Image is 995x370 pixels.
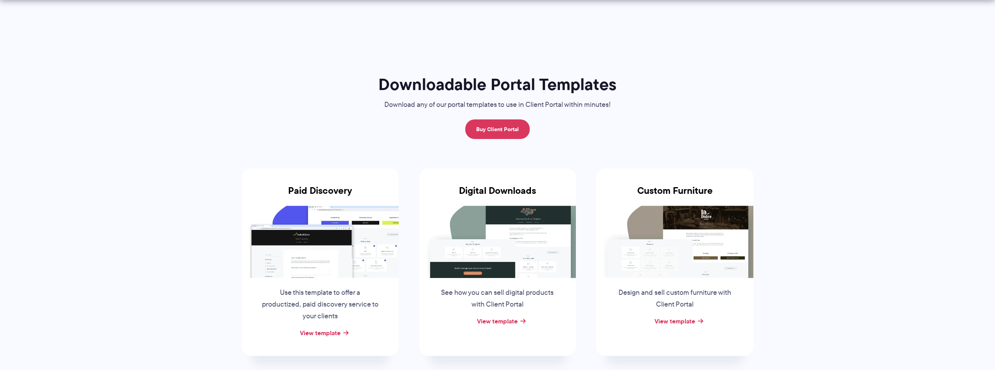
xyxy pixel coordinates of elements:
p: Download any of our portal templates to use in Client Portal within minutes! [367,99,629,111]
a: View template [300,328,341,338]
a: Buy Client Portal [465,119,530,139]
a: View template [477,316,518,326]
h3: Custom Furniture [596,185,753,206]
a: View template [654,316,695,326]
h3: Digital Downloads [419,185,576,206]
h3: Paid Discovery [242,185,399,206]
h1: Downloadable Portal Templates [367,74,629,95]
p: Use this template to offer a productized, paid discovery service to your clients [261,287,380,322]
p: See how you can sell digital products with Client Portal [438,287,557,310]
p: Design and sell custom furniture with Client Portal [615,287,734,310]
